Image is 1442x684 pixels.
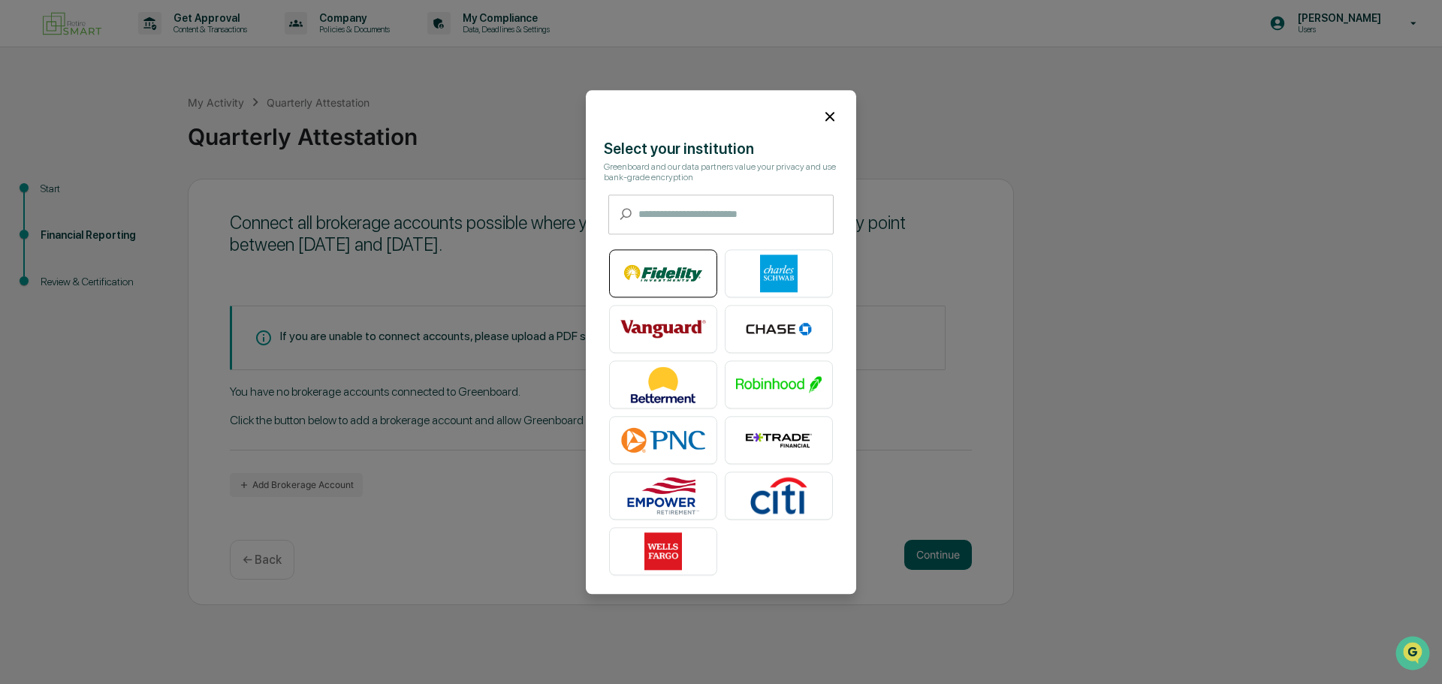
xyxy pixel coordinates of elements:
[604,161,838,182] div: Greenboard and our data partners value your privacy and use bank-grade encryption
[124,189,186,204] span: Attestations
[620,255,706,292] img: Fidelity Investments
[15,115,42,142] img: 1746055101610-c473b297-6a78-478c-a979-82029cc54cd1
[604,140,838,158] div: Select your institution
[736,255,822,292] img: Charles Schwab
[255,119,273,137] button: Start new chat
[30,189,97,204] span: Preclearance
[51,115,246,130] div: Start new chat
[30,218,95,233] span: Data Lookup
[1394,634,1434,675] iframe: Open customer support
[106,254,182,266] a: Powered byPylon
[620,421,706,459] img: PNC
[149,255,182,266] span: Pylon
[736,421,822,459] img: E*TRADE
[620,310,706,348] img: Vanguard
[15,219,27,231] div: 🔎
[15,32,273,56] p: How can we help?
[620,532,706,570] img: Wells Fargo
[620,477,706,514] img: Empower Retirement
[9,212,101,239] a: 🔎Data Lookup
[736,366,822,403] img: Robinhood
[736,477,822,514] img: Citibank
[15,191,27,203] div: 🖐️
[9,183,103,210] a: 🖐️Preclearance
[109,191,121,203] div: 🗄️
[620,366,706,403] img: Betterment
[103,183,192,210] a: 🗄️Attestations
[51,130,190,142] div: We're available if you need us!
[736,310,822,348] img: Chase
